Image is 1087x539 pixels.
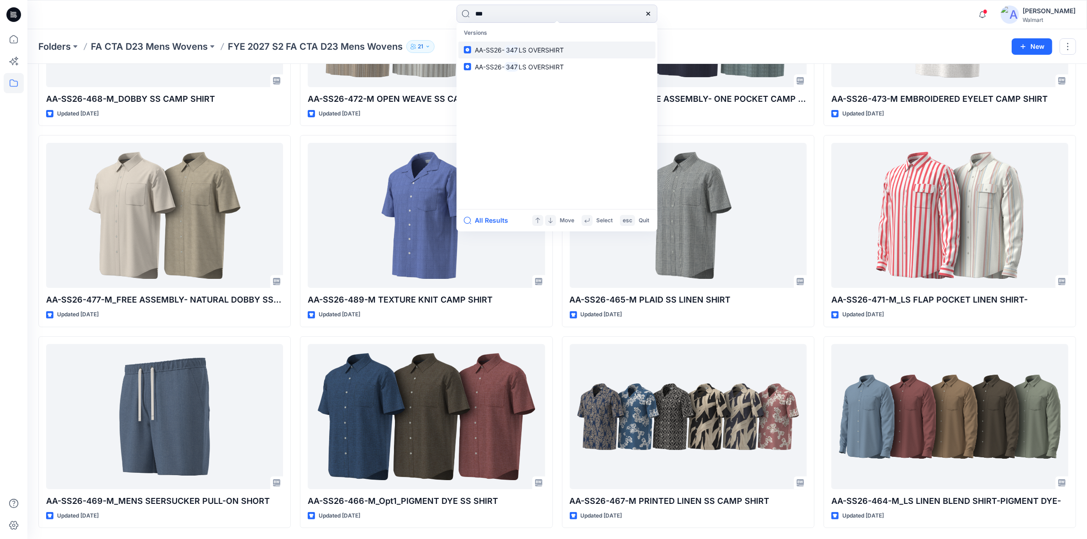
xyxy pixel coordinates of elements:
[1001,5,1019,24] img: avatar
[319,511,360,521] p: Updated [DATE]
[228,40,403,53] p: FYE 2027 S2 FA CTA D23 Mens Wovens
[464,215,514,226] button: All Results
[560,216,574,225] p: Move
[570,495,807,508] p: AA-SS26-467-M PRINTED LINEN SS CAMP SHIRT
[623,216,632,225] p: esc
[570,93,807,105] p: AA-SS26-476-M_FREE ASSEMBLY- ONE POCKET CAMP SHIRT
[570,143,807,288] a: AA-SS26-465-M PLAID SS LINEN SHIRT
[458,25,656,42] p: Versions
[57,310,99,319] p: Updated [DATE]
[308,344,545,489] a: AA-SS26-466-M_Opt1_PIGMENT DYE SS SHIRT
[831,495,1068,508] p: AA-SS26-464-M_LS LINEN BLEND SHIRT-PIGMENT DYE-
[1023,5,1076,16] div: [PERSON_NAME]
[46,143,283,288] a: AA-SS26-477-M_FREE ASSEMBLY- NATURAL DOBBY SS SHIRT
[46,93,283,105] p: AA-SS26-468-M_DOBBY SS CAMP SHIRT
[308,495,545,508] p: AA-SS26-466-M_Opt1_PIGMENT DYE SS SHIRT
[831,293,1068,306] p: AA-SS26-471-M_LS FLAP POCKET LINEN SHIRT-
[842,511,884,521] p: Updated [DATE]
[475,46,504,54] span: AA-SS26-
[319,310,360,319] p: Updated [DATE]
[1023,16,1076,23] div: Walmart
[581,511,622,521] p: Updated [DATE]
[581,310,622,319] p: Updated [DATE]
[831,143,1068,288] a: AA-SS26-471-M_LS FLAP POCKET LINEN SHIRT-
[46,293,283,306] p: AA-SS26-477-M_FREE ASSEMBLY- NATURAL DOBBY SS SHIRT
[519,63,564,71] span: LS OVERSHIRT
[46,344,283,489] a: AA-SS26-469-M_MENS SEERSUCKER PULL-ON SHORT
[46,495,283,508] p: AA-SS26-469-M_MENS SEERSUCKER PULL-ON SHORT
[1012,38,1052,55] button: New
[308,93,545,105] p: AA-SS26-472-M OPEN WEAVE SS CAMP SHIRT
[91,40,208,53] a: FA CTA D23 Mens Wovens
[831,93,1068,105] p: AA-SS26-473-M EMBROIDERED EYELET CAMP SHIRT
[458,58,656,75] a: AA-SS26-347LS OVERSHIRT
[570,344,807,489] a: AA-SS26-467-M PRINTED LINEN SS CAMP SHIRT
[519,46,564,54] span: LS OVERSHIRT
[842,109,884,119] p: Updated [DATE]
[406,40,435,53] button: 21
[504,45,519,55] mark: 347
[842,310,884,319] p: Updated [DATE]
[308,143,545,288] a: AA-SS26-489-M TEXTURE KNIT CAMP SHIRT
[458,42,656,58] a: AA-SS26-347LS OVERSHIRT
[418,42,423,52] p: 21
[57,511,99,521] p: Updated [DATE]
[57,109,99,119] p: Updated [DATE]
[504,62,519,72] mark: 347
[596,216,613,225] p: Select
[38,40,71,53] a: Folders
[475,63,504,71] span: AA-SS26-
[308,293,545,306] p: AA-SS26-489-M TEXTURE KNIT CAMP SHIRT
[831,344,1068,489] a: AA-SS26-464-M_LS LINEN BLEND SHIRT-PIGMENT DYE-
[570,293,807,306] p: AA-SS26-465-M PLAID SS LINEN SHIRT
[319,109,360,119] p: Updated [DATE]
[639,216,649,225] p: Quit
